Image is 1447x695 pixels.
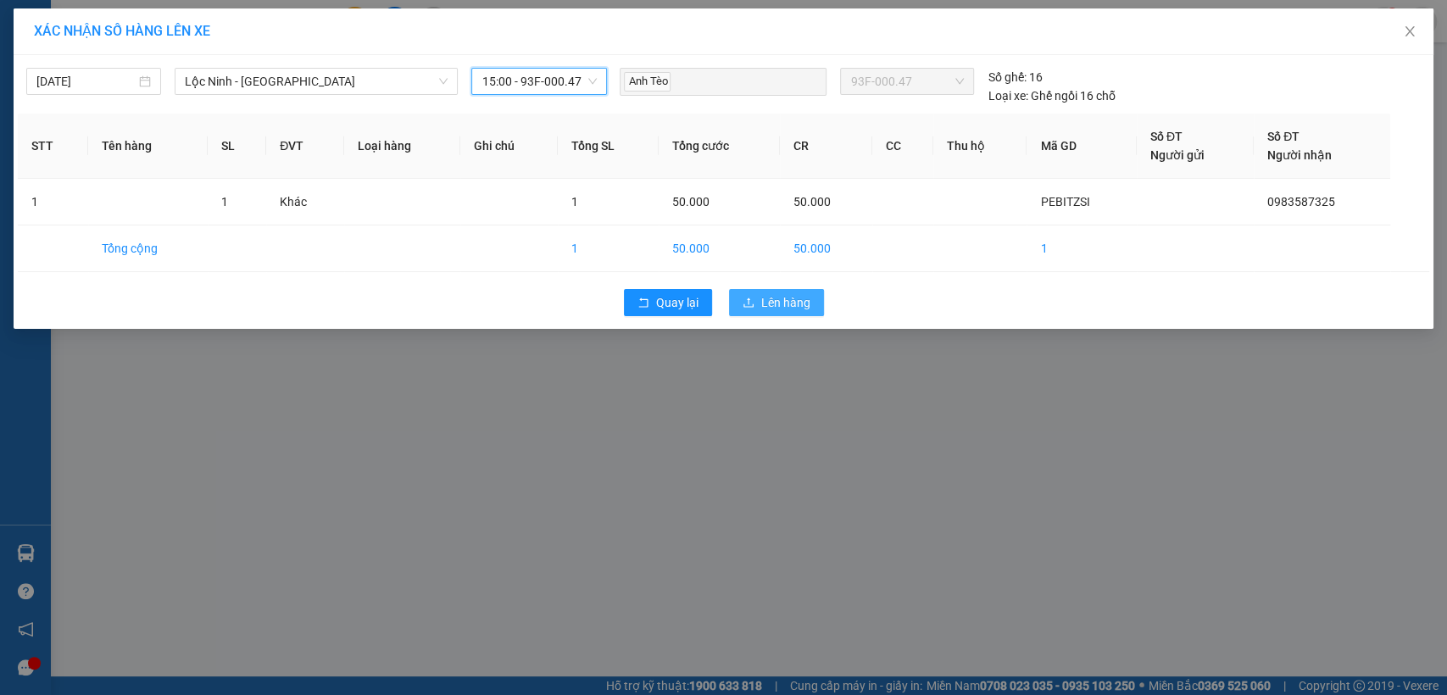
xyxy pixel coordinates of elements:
th: STT [18,114,88,179]
span: 1 [571,195,578,208]
td: Khác [266,179,344,225]
span: 15:00 - 93F-000.47 [481,69,596,94]
span: XÁC NHẬN SỐ HÀNG LÊN XE [34,23,210,39]
span: rollback [637,297,649,310]
input: 15/09/2025 [36,72,136,91]
td: 1 [558,225,659,272]
th: CC [872,114,933,179]
div: 16 [988,68,1042,86]
span: Lên hàng [761,293,810,312]
span: Loại xe: [988,86,1027,105]
span: close [1403,25,1416,38]
span: Quay lại [656,293,698,312]
span: Lộc Ninh - Sài Gòn [185,69,448,94]
th: Ghi chú [460,114,558,179]
span: Số ghế: [988,68,1026,86]
th: ĐVT [266,114,344,179]
th: Mã GD [1027,114,1136,179]
td: 50.000 [659,225,779,272]
span: Anh Tèo [624,72,671,92]
span: 93F-000.47 [850,69,964,94]
th: CR [780,114,872,179]
td: Tổng cộng [88,225,208,272]
th: Tổng SL [558,114,659,179]
span: upload [743,297,754,310]
span: PEBITZSI [1040,195,1089,208]
td: 50.000 [780,225,872,272]
span: Số ĐT [1267,130,1300,143]
td: 1 [18,179,88,225]
button: uploadLên hàng [729,289,824,316]
span: 0983587325 [1267,195,1335,208]
span: Số ĐT [1150,130,1183,143]
span: 50.000 [672,195,710,208]
span: 1 [221,195,228,208]
div: Ghế ngồi 16 chỗ [988,86,1115,105]
td: 1 [1027,225,1136,272]
th: SL [208,114,266,179]
span: down [438,76,448,86]
span: 50.000 [793,195,831,208]
th: Thu hộ [933,114,1027,179]
span: Người gửi [1150,148,1205,162]
th: Tổng cước [659,114,779,179]
th: Tên hàng [88,114,208,179]
span: Người nhận [1267,148,1332,162]
button: rollbackQuay lại [624,289,712,316]
th: Loại hàng [344,114,460,179]
button: Close [1386,8,1433,56]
